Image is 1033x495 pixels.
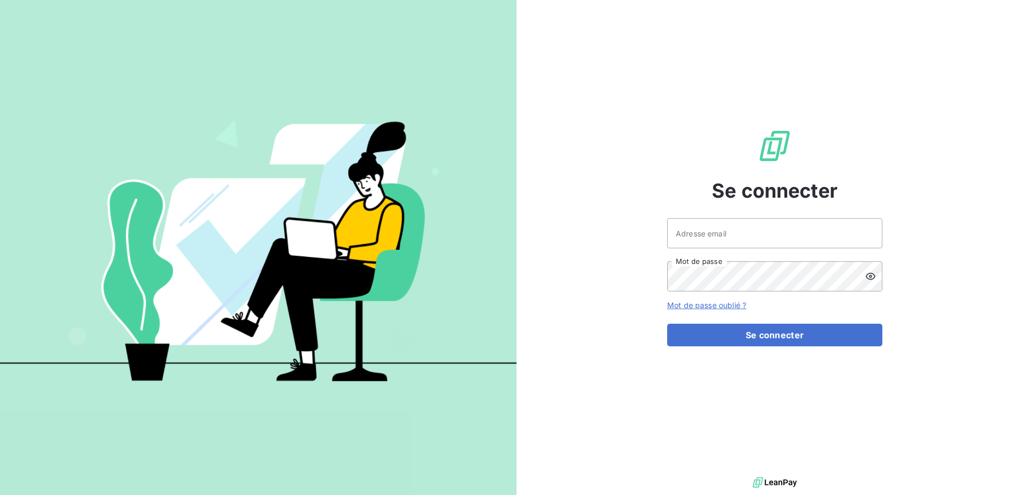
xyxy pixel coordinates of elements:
[667,301,746,310] a: Mot de passe oublié ?
[712,176,838,205] span: Se connecter
[758,129,792,163] img: Logo LeanPay
[667,218,882,248] input: placeholder
[753,475,797,491] img: logo
[667,324,882,346] button: Se connecter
